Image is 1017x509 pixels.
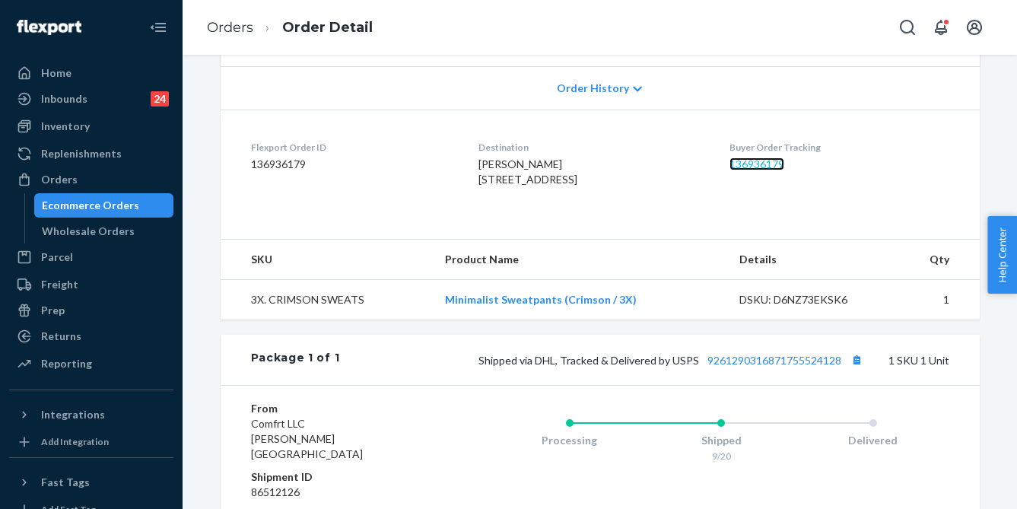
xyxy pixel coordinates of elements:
[9,61,173,85] a: Home
[41,65,72,81] div: Home
[41,303,65,318] div: Prep
[9,298,173,323] a: Prep
[494,433,646,448] div: Processing
[9,433,173,451] a: Add Integration
[34,193,174,218] a: Ecommerce Orders
[926,12,956,43] button: Open notifications
[41,119,90,134] div: Inventory
[478,354,867,367] span: Shipped via DHL, Tracked & Delivered by USPS
[847,350,867,370] button: Copy tracking number
[445,293,637,306] a: Minimalist Sweatpants (Crimson / 3X)
[433,240,727,280] th: Product Name
[478,141,705,154] dt: Destination
[9,114,173,138] a: Inventory
[41,356,92,371] div: Reporting
[41,277,78,292] div: Freight
[987,216,1017,294] button: Help Center
[251,401,433,416] dt: From
[17,20,81,35] img: Flexport logo
[41,250,73,265] div: Parcel
[207,19,253,36] a: Orders
[41,435,109,448] div: Add Integration
[9,142,173,166] a: Replenishments
[729,157,784,170] a: 136936179
[892,12,923,43] button: Open Search Box
[251,141,454,154] dt: Flexport Order ID
[9,245,173,269] a: Parcel
[41,172,78,187] div: Orders
[41,146,122,161] div: Replenishments
[251,485,433,500] dd: 86512126
[9,352,173,376] a: Reporting
[9,167,173,192] a: Orders
[339,350,949,370] div: 1 SKU 1 Unit
[645,433,797,448] div: Shipped
[959,12,990,43] button: Open account menu
[251,417,363,460] span: Comfrt LLC [PERSON_NAME][GEOGRAPHIC_DATA]
[41,407,105,422] div: Integrations
[9,272,173,297] a: Freight
[195,5,385,50] ol: breadcrumbs
[729,141,949,154] dt: Buyer Order Tracking
[9,402,173,427] button: Integrations
[282,19,373,36] a: Order Detail
[41,91,87,107] div: Inbounds
[41,329,81,344] div: Returns
[739,292,882,307] div: DSKU: D6NZ73EKSK6
[251,469,433,485] dt: Shipment ID
[9,87,173,111] a: Inbounds24
[41,475,90,490] div: Fast Tags
[221,280,433,320] td: 3X. CRIMSON SWEATS
[557,81,629,96] span: Order History
[143,12,173,43] button: Close Navigation
[895,240,980,280] th: Qty
[34,219,174,243] a: Wholesale Orders
[895,280,980,320] td: 1
[42,198,139,213] div: Ecommerce Orders
[727,240,895,280] th: Details
[42,224,135,239] div: Wholesale Orders
[707,354,841,367] a: 9261290316871755524128
[251,157,454,172] dd: 136936179
[797,433,949,448] div: Delivered
[221,240,433,280] th: SKU
[645,450,797,463] div: 9/20
[9,470,173,495] button: Fast Tags
[9,324,173,348] a: Returns
[478,157,577,186] span: [PERSON_NAME] [STREET_ADDRESS]
[151,91,169,107] div: 24
[251,350,340,370] div: Package 1 of 1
